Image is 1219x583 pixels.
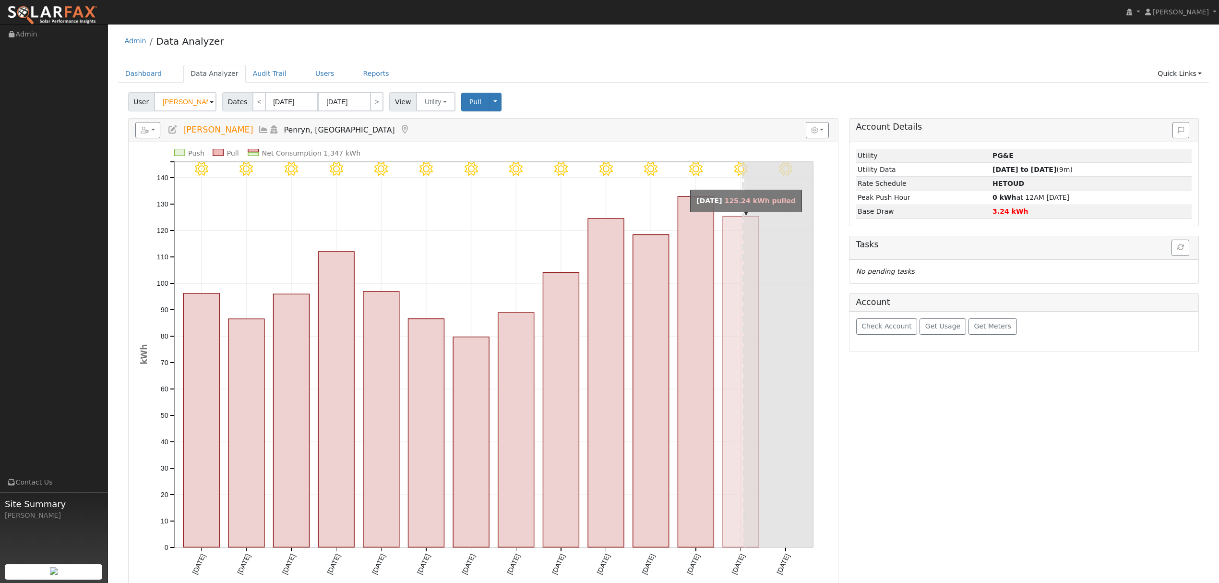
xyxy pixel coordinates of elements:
text: 70 [160,359,168,366]
text: 100 [157,279,168,287]
i: 8/14 - Clear [285,162,298,176]
a: Users [308,65,342,83]
rect: onclick="" [363,291,399,547]
text: kWh [139,344,149,365]
text: [DATE] [416,553,432,576]
td: Utility [856,149,991,163]
strong: [DATE] [696,197,722,205]
img: retrieve [50,567,58,575]
i: 8/24 - MostlyClear [734,162,748,176]
rect: onclick="" [723,217,759,547]
span: [PERSON_NAME] [1153,8,1209,16]
rect: onclick="" [633,235,669,547]
rect: onclick="" [498,313,534,547]
text: 120 [157,227,168,234]
a: Data Analyzer [183,65,246,83]
td: at 12AM [DATE] [991,191,1192,205]
td: Utility Data [856,163,991,177]
text: [DATE] [505,553,522,576]
text: 90 [160,306,168,314]
i: 8/20 - Clear [554,162,568,176]
i: 8/22 - MostlyClear [644,162,657,176]
text: [DATE] [370,553,387,576]
text: Net Consumption 1,347 kWh [262,150,360,158]
text: 10 [160,517,168,525]
span: Check Account [861,322,912,330]
button: Get Usage [920,318,966,335]
strong: [DATE] to [DATE] [992,166,1056,173]
i: 8/16 - Clear [374,162,388,176]
span: Dates [222,92,253,111]
span: View [389,92,417,111]
text: [DATE] [326,553,342,576]
text: [DATE] [775,553,791,576]
text: 60 [160,385,168,393]
span: [PERSON_NAME] [183,125,253,134]
button: Refresh [1171,240,1189,256]
text: [DATE] [550,553,567,576]
rect: onclick="" [273,294,309,547]
i: 8/23 - MostlyClear [689,162,703,176]
text: 0 [164,544,168,551]
text: 40 [160,438,168,446]
i: 8/21 - MostlyClear [599,162,613,176]
text: [DATE] [640,553,657,576]
i: No pending tasks [856,267,915,275]
h5: Account Details [856,122,1192,132]
text: Push [188,150,204,158]
h5: Account [856,297,890,307]
text: 20 [160,491,168,498]
rect: onclick="" [588,219,624,547]
span: Get Usage [925,322,960,330]
strong: M [992,180,1024,187]
a: Admin [125,37,146,45]
a: Multi-Series Graph [258,125,269,134]
a: Edit User (36107) [167,125,178,134]
strong: 3.24 kWh [992,207,1028,215]
rect: onclick="" [543,273,579,547]
span: Site Summary [5,498,103,510]
a: > [370,92,383,111]
a: < [252,92,266,111]
button: Issue History [1172,122,1189,138]
td: Peak Push Hour [856,191,991,205]
i: 8/19 - Clear [509,162,523,176]
rect: onclick="" [228,319,264,547]
rect: onclick="" [318,252,354,547]
i: 8/15 - Clear [330,162,343,176]
input: Select a User [154,92,216,111]
button: Utility [416,92,455,111]
td: Rate Schedule [856,177,991,191]
a: Data Analyzer [156,36,224,47]
a: Login As (last Never) [269,125,279,134]
strong: 0 kWh [992,194,1016,201]
rect: onclick="" [183,293,219,547]
text: 130 [157,200,168,208]
text: 110 [157,253,168,261]
span: Get Meters [974,322,1011,330]
rect: onclick="" [453,337,489,547]
text: 80 [160,332,168,340]
text: [DATE] [730,553,747,576]
button: Pull [461,93,490,111]
span: Pull [469,98,481,106]
a: Reports [356,65,396,83]
i: 8/18 - Clear [465,162,478,176]
text: [DATE] [236,553,252,576]
rect: onclick="" [678,196,714,547]
i: 8/12 - Clear [194,162,208,176]
text: [DATE] [461,553,477,576]
div: [PERSON_NAME] [5,510,103,521]
strong: ID: 17218930, authorized: 08/25/25 [992,152,1014,159]
span: (9m) [992,166,1073,173]
span: 125.24 kWh pulled [725,197,796,205]
span: Penryn, [GEOGRAPHIC_DATA] [284,125,395,134]
i: 8/13 - Clear [239,162,253,176]
button: Get Meters [968,318,1017,335]
text: Pull [227,150,239,158]
h5: Tasks [856,240,1192,250]
text: [DATE] [685,553,702,576]
rect: onclick="" [408,319,444,547]
i: 8/17 - Clear [419,162,433,176]
text: [DATE] [191,553,207,576]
